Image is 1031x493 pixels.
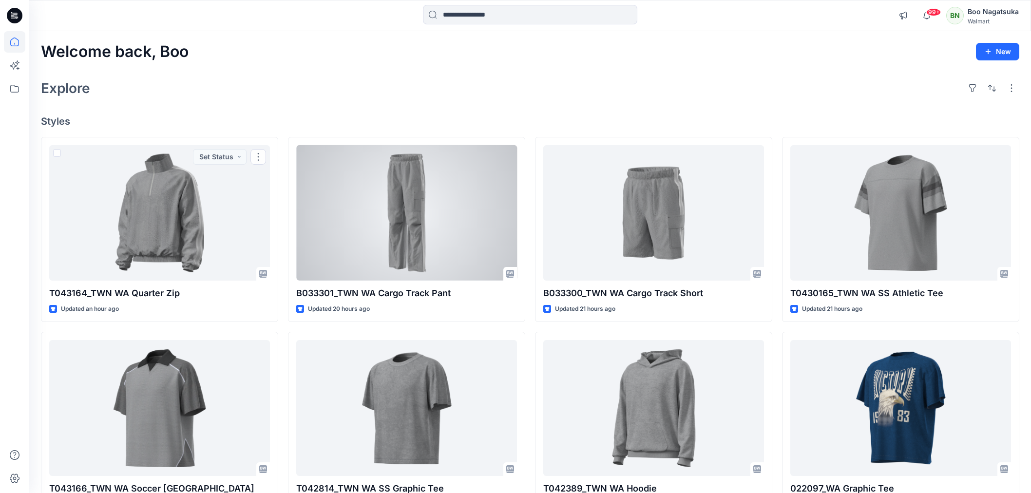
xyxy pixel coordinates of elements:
[543,340,764,475] a: T042389_TWN WA Hoodie
[41,115,1019,127] h4: Styles
[49,340,270,475] a: T043166_TWN WA Soccer Jersey
[296,145,517,281] a: B033301_TWN WA Cargo Track Pant
[976,43,1019,60] button: New
[61,304,119,314] p: Updated an hour ago
[790,286,1011,300] p: T0430165_TWN WA SS Athletic Tee
[296,286,517,300] p: B033301_TWN WA Cargo Track Pant
[308,304,370,314] p: Updated 20 hours ago
[296,340,517,475] a: T042814_TWN WA SS Graphic Tee
[555,304,615,314] p: Updated 21 hours ago
[543,286,764,300] p: B033300_TWN WA Cargo Track Short
[790,145,1011,281] a: T0430165_TWN WA SS Athletic Tee
[968,6,1019,18] div: Boo Nagatsuka
[968,18,1019,25] div: Walmart
[41,80,90,96] h2: Explore
[926,8,941,16] span: 99+
[802,304,862,314] p: Updated 21 hours ago
[790,340,1011,475] a: 022097_WA Graphic Tee
[946,7,964,24] div: BN
[49,286,270,300] p: T043164_TWN WA Quarter Zip
[543,145,764,281] a: B033300_TWN WA Cargo Track Short
[41,43,189,61] h2: Welcome back, Boo
[49,145,270,281] a: T043164_TWN WA Quarter Zip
